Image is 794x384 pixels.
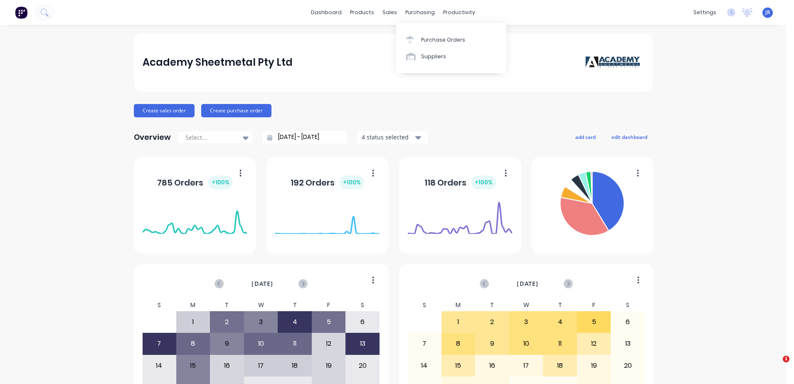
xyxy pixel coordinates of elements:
[252,279,273,288] span: [DATE]
[378,6,401,19] div: sales
[278,299,312,311] div: T
[244,299,278,311] div: W
[307,6,346,19] a: dashboard
[244,355,278,376] div: 17
[475,299,509,311] div: T
[312,299,346,311] div: F
[244,333,278,354] div: 10
[476,355,509,376] div: 16
[346,333,379,354] div: 13
[210,299,244,311] div: T
[442,355,475,376] div: 15
[421,36,465,44] div: Purchase Orders
[176,299,210,311] div: M
[346,355,379,376] div: 20
[509,299,543,311] div: W
[143,54,293,71] div: Academy Sheetmetal Pty Ltd
[408,333,441,354] div: 7
[424,176,496,189] div: 118 Orders
[312,355,345,376] div: 19
[15,6,27,19] img: Factory
[134,129,171,146] div: Overview
[476,333,509,354] div: 9
[142,299,176,311] div: S
[278,355,311,376] div: 18
[471,176,496,189] div: + 100 %
[396,31,506,48] a: Purchase Orders
[346,6,378,19] div: products
[543,355,577,376] div: 18
[143,355,176,376] div: 14
[442,333,475,354] div: 8
[577,333,611,354] div: 12
[611,355,644,376] div: 20
[177,355,210,376] div: 15
[396,48,506,65] a: Suppliers
[208,176,233,189] div: + 100 %
[357,131,428,144] button: 4 status selected
[312,312,345,332] div: 5
[345,299,380,311] div: S
[543,299,577,311] div: T
[210,312,244,332] div: 2
[570,131,601,142] button: add card
[611,333,644,354] div: 13
[278,333,311,354] div: 11
[510,355,543,376] div: 17
[408,355,441,376] div: 14
[210,355,244,376] div: 16
[543,333,577,354] div: 11
[210,333,244,354] div: 9
[517,279,538,288] span: [DATE]
[765,9,770,16] span: JR
[439,6,479,19] div: productivity
[543,312,577,332] div: 4
[606,131,653,142] button: edit dashboard
[312,333,345,354] div: 12
[401,6,439,19] div: purchasing
[346,312,379,332] div: 6
[177,333,210,354] div: 8
[611,299,645,311] div: S
[476,312,509,332] div: 2
[278,312,311,332] div: 4
[291,176,364,189] div: 192 Orders
[244,312,278,332] div: 3
[510,312,543,332] div: 3
[201,104,271,117] button: Create purchase order
[340,176,364,189] div: + 100 %
[585,56,644,69] img: Academy Sheetmetal Pty Ltd
[689,6,720,19] div: settings
[510,333,543,354] div: 10
[362,133,414,141] div: 4 status selected
[577,299,611,311] div: F
[577,312,611,332] div: 5
[407,299,441,311] div: S
[577,355,611,376] div: 19
[783,356,789,362] span: 1
[157,176,233,189] div: 785 Orders
[134,104,195,117] button: Create sales order
[421,53,446,60] div: Suppliers
[766,356,786,376] iframe: Intercom live chat
[442,312,475,332] div: 1
[611,312,644,332] div: 6
[441,299,476,311] div: M
[177,312,210,332] div: 1
[143,333,176,354] div: 7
